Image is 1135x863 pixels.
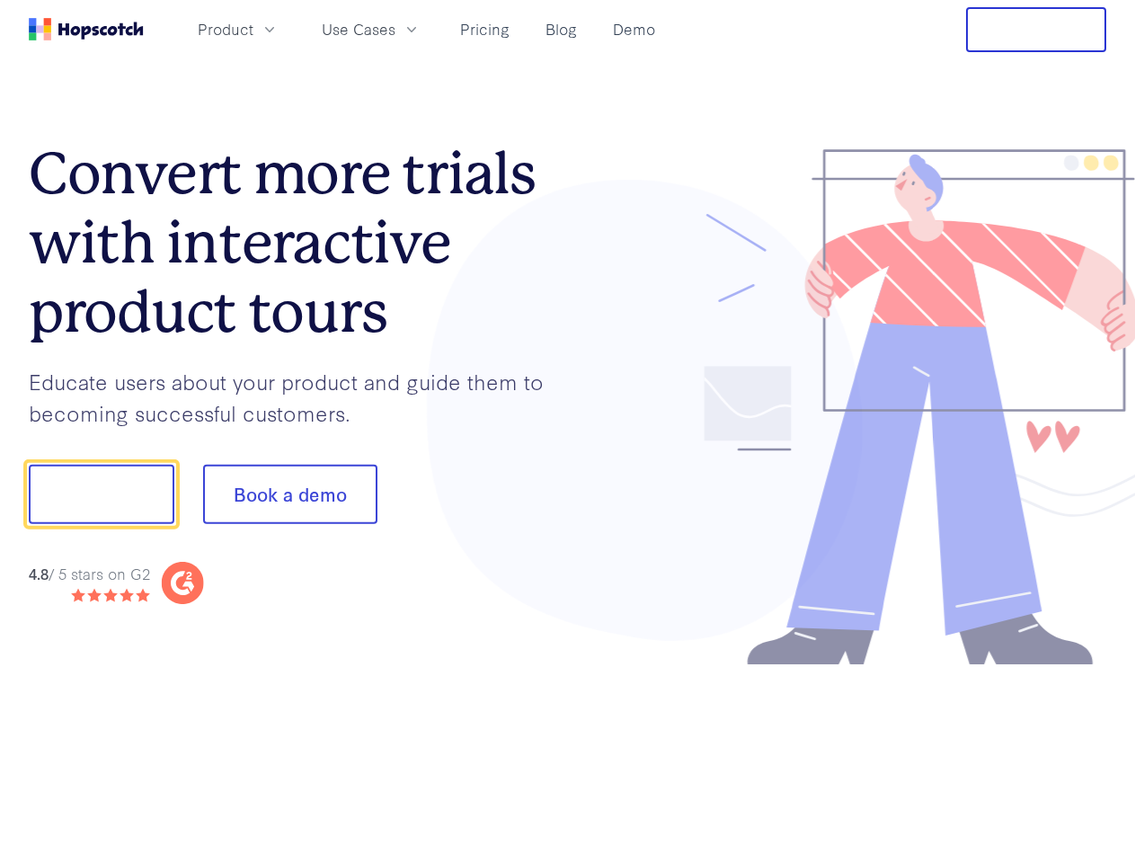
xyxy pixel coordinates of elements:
[606,14,662,44] a: Demo
[966,7,1106,52] button: Free Trial
[29,18,144,40] a: Home
[187,14,289,44] button: Product
[29,563,150,585] div: / 5 stars on G2
[538,14,584,44] a: Blog
[311,14,431,44] button: Use Cases
[198,18,253,40] span: Product
[29,139,568,346] h1: Convert more trials with interactive product tours
[29,563,49,583] strong: 4.8
[453,14,517,44] a: Pricing
[322,18,395,40] span: Use Cases
[29,465,174,524] button: Show me!
[29,366,568,428] p: Educate users about your product and guide them to becoming successful customers.
[203,465,377,524] button: Book a demo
